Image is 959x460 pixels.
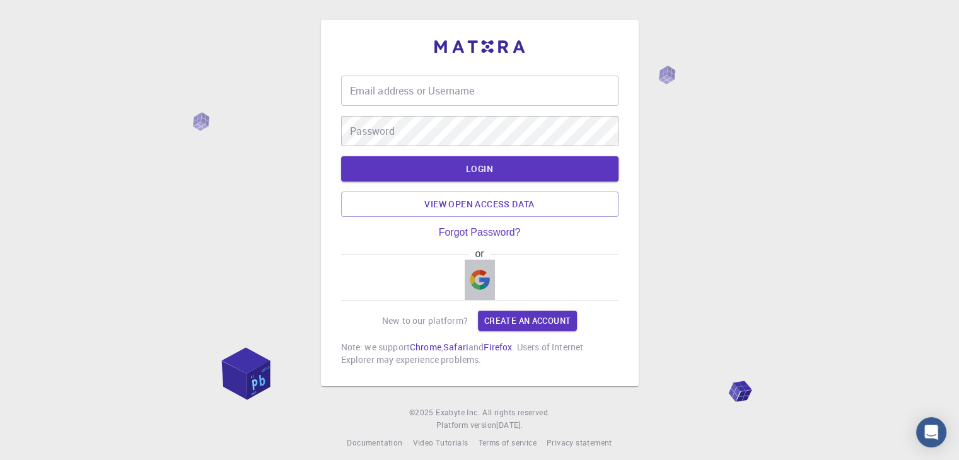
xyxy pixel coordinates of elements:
a: Create an account [478,311,577,331]
span: Platform version [436,419,496,432]
p: Note: we support , and . Users of Internet Explorer may experience problems. [341,341,619,366]
span: or [469,248,490,260]
span: Privacy statement [547,437,612,447]
span: Documentation [347,437,402,447]
span: Exabyte Inc. [436,407,480,417]
span: Video Tutorials [412,437,468,447]
p: New to our platform? [382,314,468,327]
a: Chrome [410,341,441,353]
a: Safari [443,341,468,353]
a: Video Tutorials [412,437,468,449]
a: Documentation [347,437,402,449]
span: © 2025 [409,406,436,419]
a: Exabyte Inc. [436,406,480,419]
span: Terms of service [478,437,536,447]
a: Forgot Password? [439,227,521,238]
a: View open access data [341,192,619,217]
div: Open Intercom Messenger [916,417,946,447]
a: Terms of service [478,437,536,449]
span: All rights reserved. [482,406,550,419]
span: [DATE] . [496,420,523,430]
a: Privacy statement [547,437,612,449]
a: [DATE]. [496,419,523,432]
a: Firefox [484,341,512,353]
img: Google [470,270,490,290]
button: LOGIN [341,156,619,181]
